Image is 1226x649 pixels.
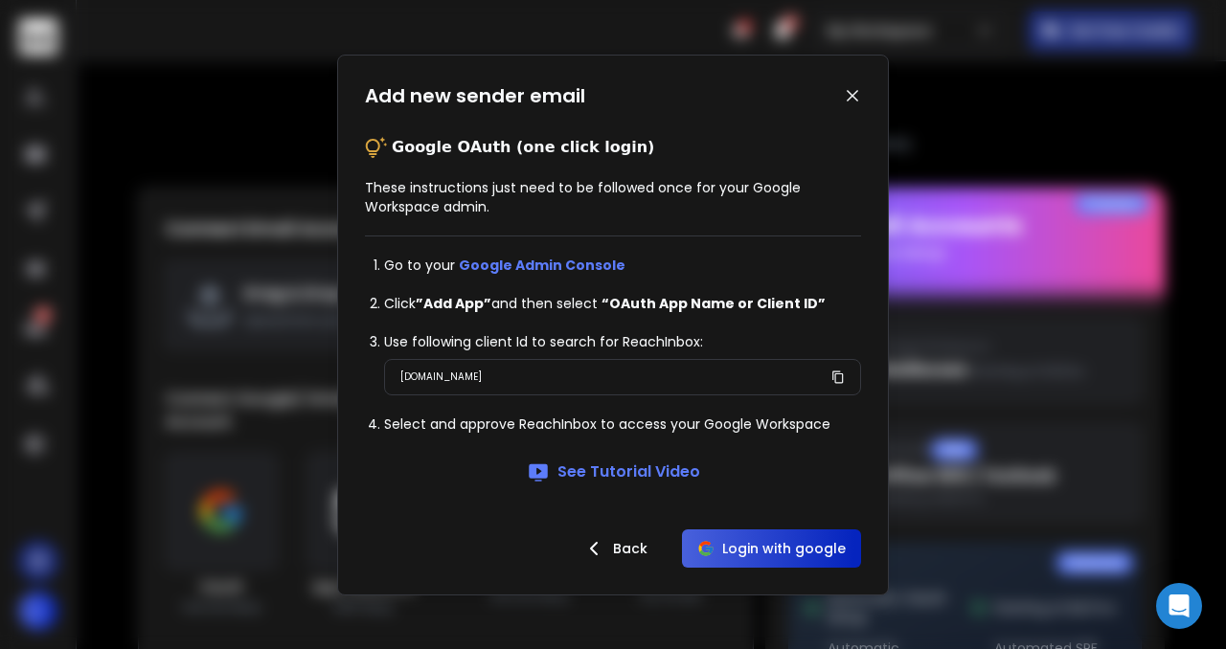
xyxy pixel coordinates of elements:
a: Google Admin Console [459,256,625,275]
div: Open Intercom Messenger [1156,583,1202,629]
h1: Add new sender email [365,82,585,109]
button: Login with google [682,529,861,568]
li: Use following client Id to search for ReachInbox: [384,332,861,351]
p: [DOMAIN_NAME] [400,368,482,387]
strong: ”Add App” [416,294,491,313]
li: Click and then select [384,294,861,313]
li: Go to your [384,256,861,275]
p: Google OAuth (one click login) [392,136,654,159]
a: See Tutorial Video [527,460,700,483]
li: Select and approve ReachInbox to access your Google Workspace [384,414,861,434]
button: Back [567,529,663,568]
img: tips [365,136,388,159]
strong: “OAuth App Name or Client ID” [602,294,826,313]
p: These instructions just need to be followed once for your Google Workspace admin. [365,178,861,216]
